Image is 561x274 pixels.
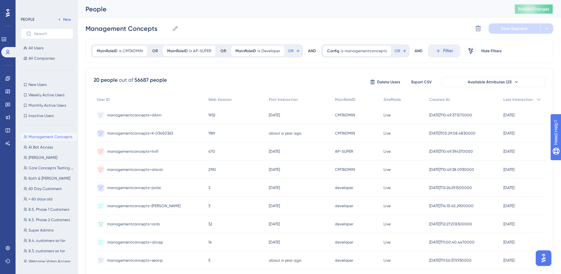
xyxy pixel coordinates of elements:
span: SiteMode [384,97,401,102]
time: about a year ago [269,131,301,136]
span: Available Attributes (21) [468,79,512,85]
span: MainRoleID [235,48,256,54]
span: managementconcepts~K-03450363 [107,131,173,136]
div: 20 people [94,76,118,84]
div: People [86,5,498,14]
div: out of [119,76,133,84]
button: Welcome Video Access [21,257,77,265]
span: 16 [208,240,212,245]
button: 8.3. customers so far [21,247,77,255]
span: Live [384,258,391,263]
time: [DATE] [503,258,514,263]
span: First Interaction [269,97,298,102]
span: is [258,48,260,54]
input: Search [34,31,68,36]
button: Monthly Active Users [21,101,73,109]
span: 8.5. Phase 2 Customers [29,217,70,222]
button: Export CSV [405,77,438,87]
span: 8.4. customers so far [29,238,65,243]
span: OR [395,48,400,54]
span: Created At [429,97,450,102]
span: 3 [208,203,210,208]
time: [DATE] [269,222,280,226]
span: managementconcepts~alicep [107,240,163,245]
button: 8.4. customers so far [21,237,77,244]
span: [DATE]T10:49:39.4370000 [429,149,473,154]
span: managementconcepts~seanp [107,258,163,263]
span: New [63,17,71,22]
button: All Users [21,44,73,52]
span: 60 Day Customers [29,186,62,191]
span: AP-SUPER [193,48,211,54]
button: Core Concepts Testing Group [21,164,77,172]
span: managementconcepts~jackc [107,185,161,190]
span: Web Session [208,97,232,102]
span: [PERSON_NAME] [29,155,57,160]
time: [DATE] [503,131,514,136]
span: Monthly Active Users [29,103,66,108]
time: [DATE] [269,240,280,244]
span: Welcome Video Access [29,259,70,264]
span: CMTADMIN [335,131,355,136]
span: Export CSV [411,79,432,85]
div: 56687 people [134,76,167,84]
span: managementconcepts~[PERSON_NAME] [107,203,180,208]
span: 470 [208,149,215,154]
span: AP-SUPER [335,149,353,154]
time: [DATE] [269,185,280,190]
span: > 60 days old [29,197,52,202]
span: 2190 [208,167,216,172]
span: Management Concepts [29,134,72,139]
button: Management Concepts [21,133,77,141]
span: Core Concepts Testing Group [29,165,74,171]
span: Last Interaction [503,97,533,102]
span: OR [288,48,293,54]
button: AI Bot Access [21,143,77,151]
span: Publish Changes [518,6,549,12]
button: Super Admins [21,226,77,234]
button: 8.5. Phase 2 Customers [21,216,77,224]
span: Live [384,149,391,154]
button: Publish Changes [514,4,553,14]
span: 8.5. Phase 1 Customers [29,207,69,212]
span: MainRoleID [167,48,188,54]
span: 3 [208,185,210,190]
span: 1189 [208,131,215,136]
time: [DATE] [269,167,280,172]
time: [DATE] [269,113,280,117]
span: Live [384,203,391,208]
iframe: UserGuiding AI Assistant Launcher [534,248,553,268]
span: CMTADMIN [335,113,355,118]
span: Live [384,167,391,172]
span: developer [335,185,353,190]
span: Kath & [PERSON_NAME] [29,176,70,181]
span: Delete Users [377,79,400,85]
button: Inactive Users [21,112,73,120]
span: Hide Filters [481,48,502,54]
div: AND [308,44,316,57]
span: is [341,48,343,54]
div: PEOPLE [21,17,34,22]
span: CMTADMIN [123,48,143,54]
button: [PERSON_NAME] [21,154,77,161]
span: managementconcepts~ianb [107,221,160,227]
span: Live [384,240,391,245]
div: AND [415,44,423,57]
span: Live [384,185,391,190]
span: Developer [261,48,280,54]
span: Config [327,48,339,54]
span: managementconcepts~alscot [107,167,163,172]
span: developer [335,203,353,208]
span: Live [384,131,391,136]
span: User ID [97,97,110,102]
button: Kath & [PERSON_NAME] [21,174,77,182]
time: [DATE] [269,204,280,208]
span: 8.3. customers so far [29,248,65,254]
button: Hide Filters [481,46,502,56]
div: OR [221,48,226,54]
button: New Users [21,81,73,89]
button: 8.5. Phase 1 Customers [21,206,77,213]
span: developer [335,258,353,263]
span: Live [384,113,391,118]
time: [DATE] [503,222,514,226]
